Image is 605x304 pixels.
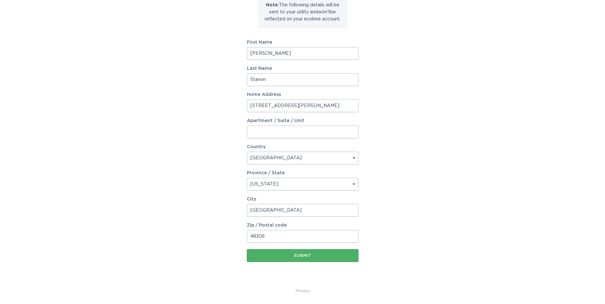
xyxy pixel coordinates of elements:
label: Apartment / Suite / Unit [247,119,358,123]
label: City [247,197,358,201]
label: Country [247,145,266,149]
label: Home Address [247,92,358,97]
strong: Note: [266,3,279,7]
label: Zip / Postal code [247,223,358,228]
a: Privacy Policy & Terms of Use [296,287,310,294]
p: The following details will be sent to your utility and won't be reflected on your ecobee account. [263,2,343,23]
div: Submit [250,254,355,257]
label: Province / State [247,171,285,175]
label: Last Name [247,66,358,71]
label: First Name [247,40,358,45]
button: Submit [247,249,358,262]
